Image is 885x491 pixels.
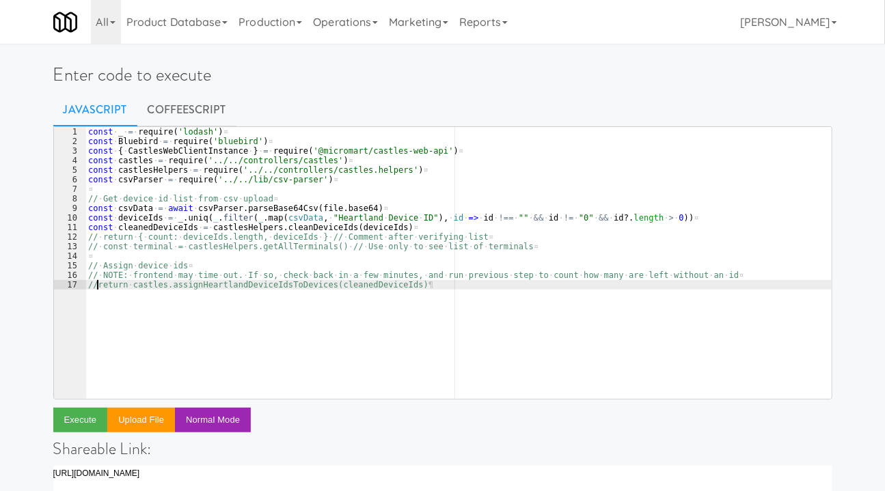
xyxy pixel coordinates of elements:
[54,137,86,146] div: 2
[53,93,137,127] a: Javascript
[54,232,86,242] div: 12
[53,10,77,34] img: Micromart
[54,270,86,280] div: 16
[54,156,86,165] div: 4
[54,261,86,270] div: 15
[53,65,832,85] h1: Enter code to execute
[54,127,86,137] div: 1
[54,165,86,175] div: 5
[107,408,175,432] button: Upload file
[54,280,86,290] div: 17
[53,440,832,458] h4: Shareable Link:
[54,242,86,251] div: 13
[175,408,251,432] button: Normal Mode
[53,408,108,432] button: Execute
[54,251,86,261] div: 14
[137,93,236,127] a: CoffeeScript
[54,194,86,204] div: 8
[54,175,86,184] div: 6
[54,146,86,156] div: 3
[54,204,86,213] div: 9
[54,223,86,232] div: 11
[54,213,86,223] div: 10
[54,184,86,194] div: 7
